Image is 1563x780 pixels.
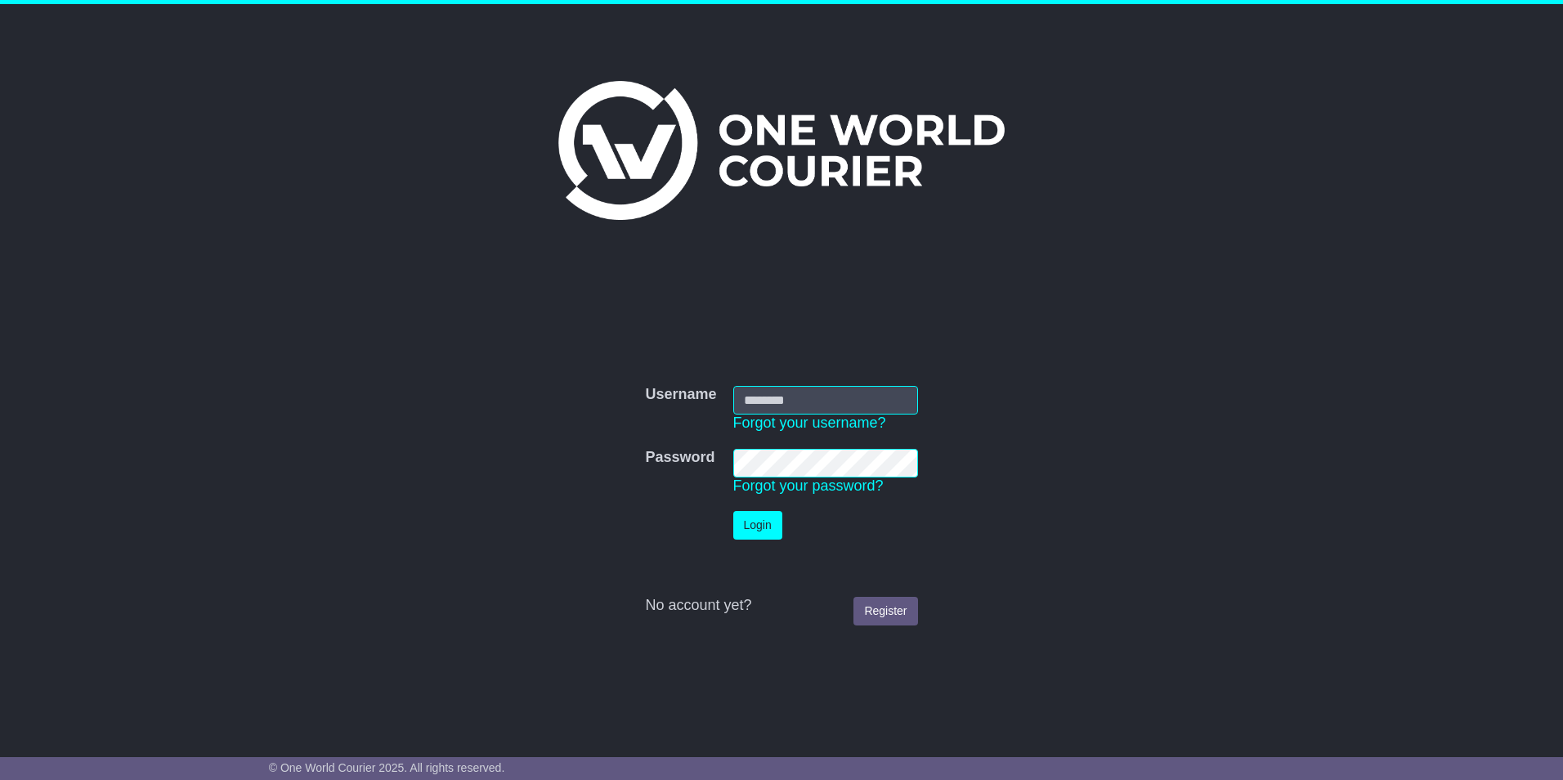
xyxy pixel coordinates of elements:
span: © One World Courier 2025. All rights reserved. [269,761,505,774]
button: Login [733,511,782,540]
a: Forgot your username? [733,415,886,431]
div: No account yet? [645,597,917,615]
img: One World [558,81,1005,220]
a: Register [853,597,917,625]
label: Password [645,449,714,467]
a: Forgot your password? [733,477,884,494]
label: Username [645,386,716,404]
